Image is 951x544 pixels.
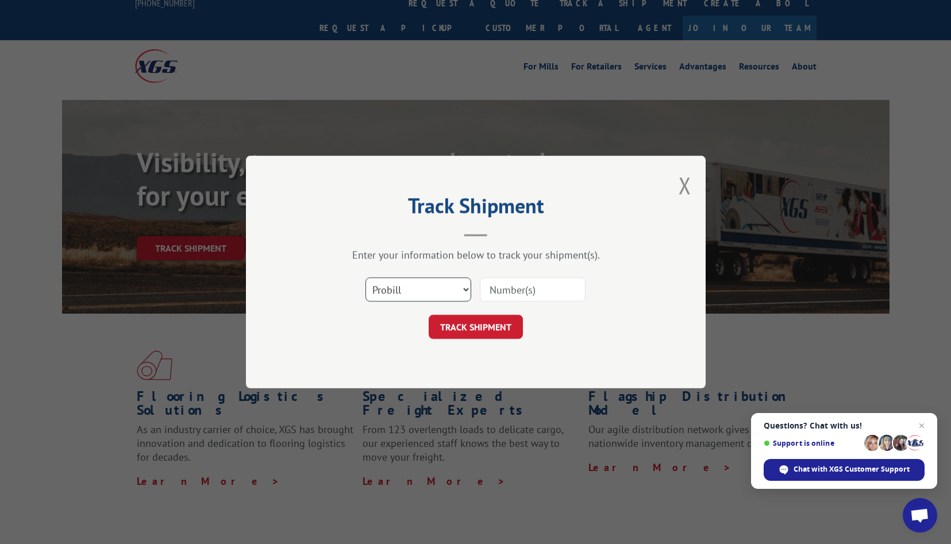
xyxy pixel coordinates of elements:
[303,248,648,261] div: Enter your information below to track your shipment(s).
[903,498,937,533] a: Open chat
[480,277,586,302] input: Number(s)
[764,459,925,481] span: Chat with XGS Customer Support
[764,439,860,447] span: Support is online
[794,464,910,474] span: Chat with XGS Customer Support
[679,170,691,200] button: Close modal
[429,315,523,339] button: TRACK SHIPMENT
[764,421,925,430] span: Questions? Chat with us!
[303,198,648,219] h2: Track Shipment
